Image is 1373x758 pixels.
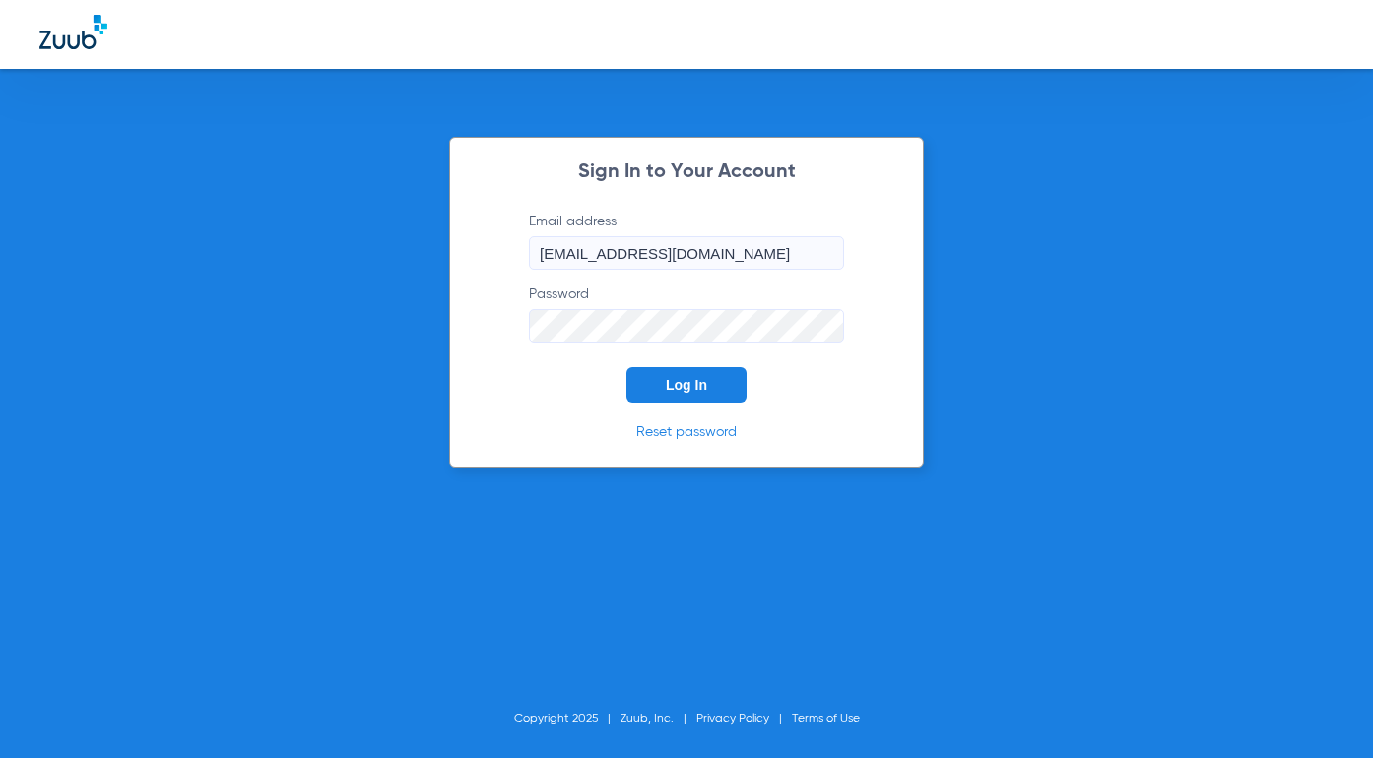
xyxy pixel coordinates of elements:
li: Zuub, Inc. [621,709,696,728]
iframe: Chat Widget [1275,663,1373,758]
label: Password [529,284,844,343]
a: Privacy Policy [696,713,769,725]
h2: Sign In to Your Account [499,162,874,182]
img: Zuub Logo [39,15,107,49]
a: Reset password [636,425,737,439]
a: Terms of Use [792,713,860,725]
button: Log In [626,367,747,403]
span: Log In [666,377,707,393]
li: Copyright 2025 [514,709,621,728]
input: Email address [529,236,844,270]
input: Password [529,309,844,343]
label: Email address [529,212,844,270]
